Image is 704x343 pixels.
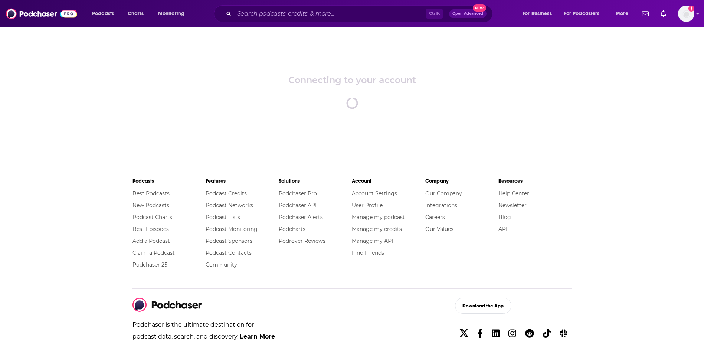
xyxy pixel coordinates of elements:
[498,190,529,197] a: Help Center
[6,7,77,21] img: Podchaser - Follow, Share and Rate Podcasts
[425,174,498,187] li: Company
[658,7,669,20] a: Show notifications dropdown
[455,298,512,314] button: Download the App
[221,5,500,22] div: Search podcasts, credits, & more...
[132,238,170,244] a: Add a Podcast
[425,214,445,220] a: Careers
[352,214,405,220] a: Manage my podcast
[279,238,325,244] a: Podrover Reviews
[206,238,252,244] a: Podcast Sponsors
[456,325,471,342] a: X/Twitter
[87,8,124,20] button: open menu
[616,9,628,19] span: More
[678,6,694,22] span: Logged in as WE_Broadcast1
[288,75,416,85] div: Connecting to your account
[425,226,453,232] a: Our Values
[473,4,486,12] span: New
[279,174,352,187] li: Solutions
[498,226,507,232] a: API
[206,249,252,256] a: Podcast Contacts
[132,261,167,268] a: Podchaser 25
[540,325,554,342] a: TikTok
[132,249,175,256] a: Claim a Podcast
[128,9,144,19] span: Charts
[279,202,317,209] a: Podchaser API
[557,325,570,342] a: Slack
[559,8,610,20] button: open menu
[498,214,511,220] a: Blog
[206,261,237,268] a: Community
[132,214,172,220] a: Podcast Charts
[564,9,600,19] span: For Podcasters
[474,325,486,342] a: Facebook
[279,214,323,220] a: Podchaser Alerts
[352,174,425,187] li: Account
[206,214,240,220] a: Podcast Lists
[279,226,305,232] a: Podcharts
[352,226,402,232] a: Manage my credits
[425,202,457,209] a: Integrations
[132,174,206,187] li: Podcasts
[132,226,169,232] a: Best Episodes
[498,174,572,187] li: Resources
[352,238,393,244] a: Manage my API
[132,190,170,197] a: Best Podcasts
[234,8,426,20] input: Search podcasts, credits, & more...
[522,325,537,342] a: Reddit
[132,202,169,209] a: New Podcasts
[158,9,184,19] span: Monitoring
[426,9,443,19] span: Ctrl K
[206,226,258,232] a: Podcast Monitoring
[523,9,552,19] span: For Business
[489,325,502,342] a: Linkedin
[240,333,275,340] a: Learn More
[123,8,148,20] a: Charts
[153,8,194,20] button: open menu
[206,190,247,197] a: Podcast Credits
[206,202,253,209] a: Podcast Networks
[92,9,114,19] span: Podcasts
[678,6,694,22] button: Show profile menu
[279,190,317,197] a: Podchaser Pro
[425,190,462,197] a: Our Company
[352,202,383,209] a: User Profile
[352,249,384,256] a: Find Friends
[452,12,483,16] span: Open Advanced
[678,6,694,22] img: User Profile
[639,7,652,20] a: Show notifications dropdown
[206,174,279,187] li: Features
[610,8,638,20] button: open menu
[498,202,527,209] a: Newsletter
[688,6,694,12] svg: Add a profile image
[449,9,487,18] button: Open AdvancedNew
[505,325,519,342] a: Instagram
[517,8,561,20] button: open menu
[352,190,397,197] a: Account Settings
[132,298,202,312] img: Podchaser - Follow, Share and Rate Podcasts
